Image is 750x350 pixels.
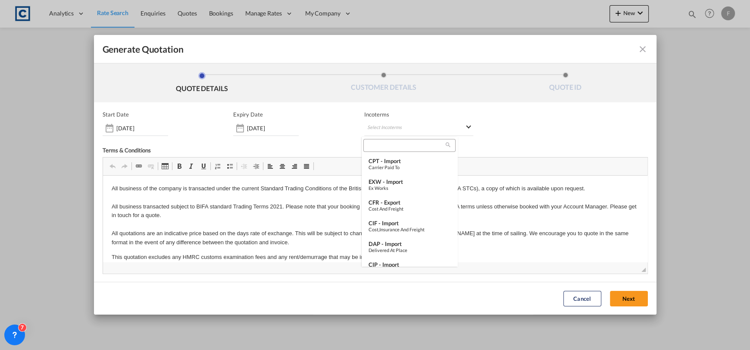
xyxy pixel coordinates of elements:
[369,178,450,185] div: EXW - import
[369,164,450,170] div: Carrier Paid to
[369,261,450,268] div: CIP - import
[445,142,451,148] md-icon: icon-magnify
[369,227,450,232] div: Cost,Insurance and Freight
[369,206,450,211] div: Cost and Freight
[369,185,450,191] div: Ex Works
[369,158,450,164] div: CPT - import
[9,77,536,86] p: This quotation excludes any HMRC customs examination fees and any rent/demurrage that may be incu...
[369,220,450,227] div: CIF - import
[369,247,450,253] div: Delivered at Place
[369,199,450,206] div: CFR - export
[369,240,450,247] div: DAP - import
[9,9,536,101] body: Rich Text Editor, editor6
[9,9,536,72] p: All business of the company is transacted under the current Standard Trading Conditions of the Br...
